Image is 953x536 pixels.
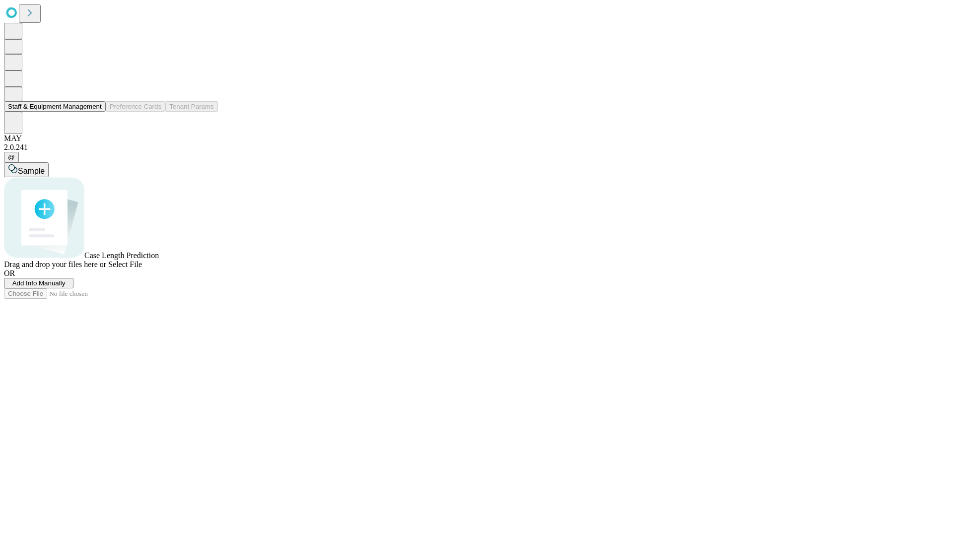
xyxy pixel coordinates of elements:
span: Sample [18,167,45,175]
span: OR [4,269,15,277]
span: Add Info Manually [12,279,66,287]
div: MAY [4,134,949,143]
span: Drag and drop your files here or [4,260,106,268]
span: Case Length Prediction [84,251,159,260]
button: Sample [4,162,49,177]
div: 2.0.241 [4,143,949,152]
button: Tenant Params [165,101,218,112]
span: Select File [108,260,142,268]
span: @ [8,153,15,161]
button: Add Info Manually [4,278,73,288]
button: @ [4,152,19,162]
button: Preference Cards [106,101,165,112]
button: Staff & Equipment Management [4,101,106,112]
